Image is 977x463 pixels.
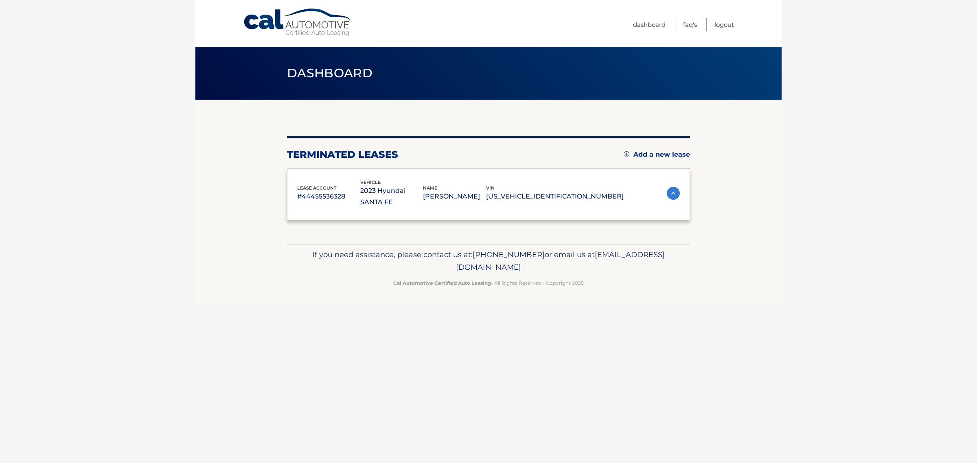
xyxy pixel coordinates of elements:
span: [PHONE_NUMBER] [473,250,545,259]
p: 2023 Hyundai SANTA FE [360,185,423,208]
img: accordion-active.svg [667,187,680,200]
span: lease account [297,185,337,191]
p: - All Rights Reserved - Copyright 2025 [292,279,685,287]
p: [PERSON_NAME] [423,191,486,202]
a: Dashboard [633,18,666,31]
strong: Cal Automotive Certified Auto Leasing [393,280,491,286]
img: add.svg [624,151,629,157]
span: name [423,185,437,191]
p: If you need assistance, please contact us at: or email us at [292,248,685,274]
a: FAQ's [683,18,697,31]
a: Cal Automotive [243,8,353,37]
span: vin [486,185,495,191]
p: [US_VEHICLE_IDENTIFICATION_NUMBER] [486,191,624,202]
a: Add a new lease [624,151,690,159]
span: Dashboard [287,66,372,81]
p: #44455536328 [297,191,360,202]
h2: terminated leases [287,149,398,161]
a: Logout [714,18,734,31]
span: vehicle [360,179,381,185]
